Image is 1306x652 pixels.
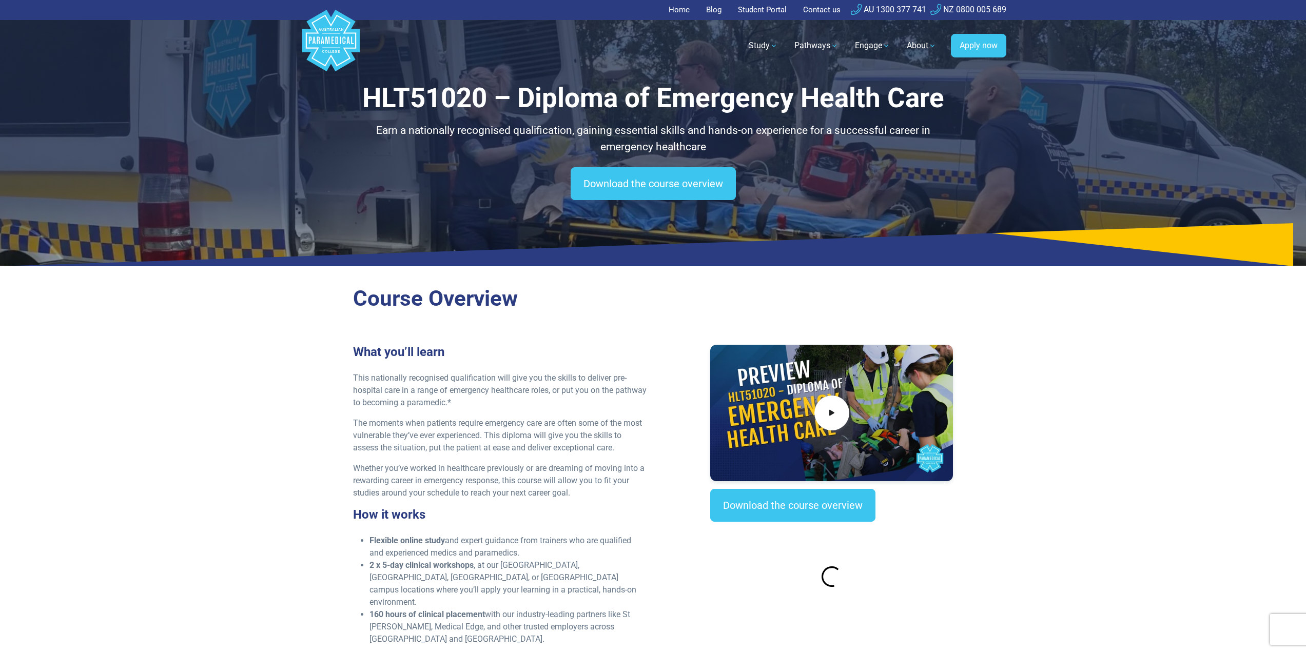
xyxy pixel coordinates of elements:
strong: 2 x 5-day clinical workshops [369,560,474,570]
h3: How it works [353,507,647,522]
h3: What you’ll learn [353,345,647,360]
h2: Course Overview [353,286,953,312]
a: Australian Paramedical College [300,20,362,72]
strong: Flexible online study [369,536,445,545]
p: Whether you’ve worked in healthcare previously or are dreaming of moving into a rewarding career ... [353,462,647,499]
strong: 160 hours of clinical placement [369,609,485,619]
p: Earn a nationally recognised qualification, gaining essential skills and hands-on experience for ... [353,123,953,155]
p: The moments when patients require emergency care are often some of the most vulnerable they’ve ev... [353,417,647,454]
a: Download the course overview [710,489,875,522]
a: Engage [849,31,896,60]
a: Pathways [788,31,845,60]
li: with our industry-leading partners like St [PERSON_NAME], Medical Edge, and other trusted employe... [369,608,647,645]
a: Apply now [951,34,1006,57]
p: This nationally recognised qualification will give you the skills to deliver pre-hospital care in... [353,372,647,409]
a: Study [743,31,784,60]
a: About [901,31,943,60]
a: NZ 0800 005 689 [930,5,1006,14]
a: AU 1300 377 741 [851,5,926,14]
li: , at our [GEOGRAPHIC_DATA], [GEOGRAPHIC_DATA], [GEOGRAPHIC_DATA], or [GEOGRAPHIC_DATA] campus loc... [369,559,647,608]
li: and expert guidance from trainers who are qualified and experienced medics and paramedics. [369,535,647,559]
h1: HLT51020 – Diploma of Emergency Health Care [353,82,953,114]
a: Download the course overview [571,167,736,200]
